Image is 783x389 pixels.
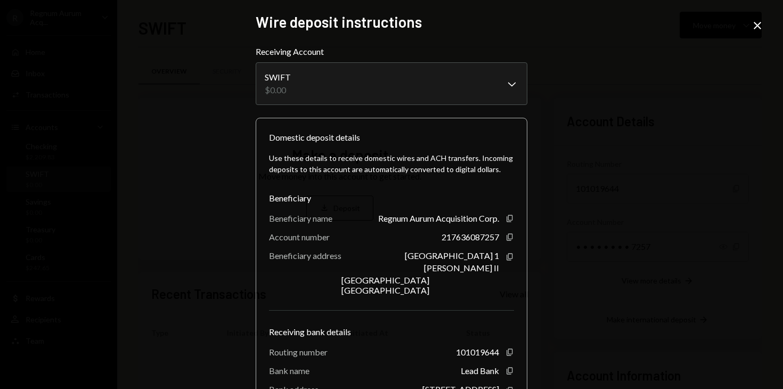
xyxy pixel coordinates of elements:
div: Receiving bank details [269,326,514,338]
div: [GEOGRAPHIC_DATA] 1 [405,250,499,261]
div: Beneficiary address [269,250,341,261]
div: Lead Bank [461,366,499,376]
div: Domestic deposit details [269,131,360,144]
div: Beneficiary name [269,213,332,223]
div: 217636087257 [442,232,499,242]
div: Use these details to receive domestic wires and ACH transfers. Incoming deposits to this account ... [269,152,514,175]
label: Receiving Account [256,45,527,58]
div: Regnum Aurum Acquisition Corp. [378,213,499,223]
div: [GEOGRAPHIC_DATA] [GEOGRAPHIC_DATA] [341,275,499,295]
div: Bank name [269,366,309,376]
div: Beneficiary [269,192,514,205]
h2: Wire deposit instructions [256,12,527,33]
button: Receiving Account [256,62,527,105]
div: [PERSON_NAME] II [424,263,499,273]
div: Account number [269,232,330,242]
div: Routing number [269,347,328,357]
div: 101019644 [456,347,499,357]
